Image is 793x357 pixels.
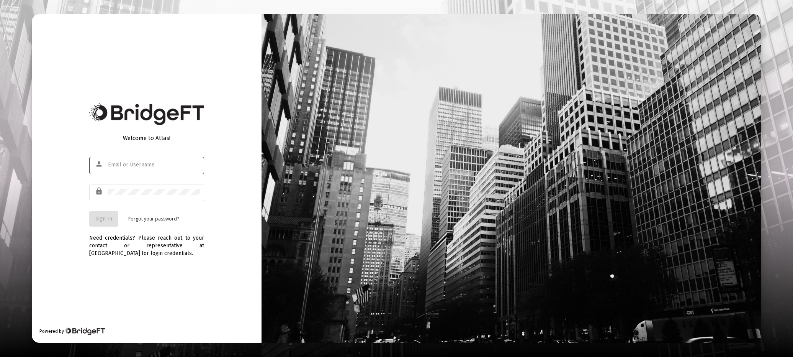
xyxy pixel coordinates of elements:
[89,211,118,227] button: Sign In
[89,103,204,125] img: Bridge Financial Technology Logo
[128,215,179,223] a: Forgot your password?
[95,216,112,222] span: Sign In
[95,160,104,169] mat-icon: person
[89,227,204,257] div: Need credentials? Please reach out to your contact or representative at [GEOGRAPHIC_DATA] for log...
[39,327,105,335] div: Powered by
[95,187,104,196] mat-icon: lock
[89,134,204,142] div: Welcome to Atlas!
[65,327,105,335] img: Bridge Financial Technology Logo
[108,162,200,168] input: Email or Username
